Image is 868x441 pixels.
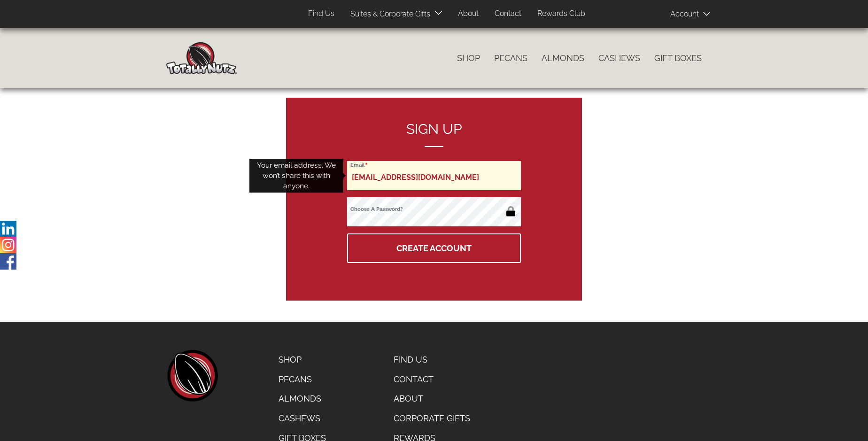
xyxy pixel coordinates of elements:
a: Almonds [271,389,333,409]
a: Corporate Gifts [387,409,479,428]
a: Gift Boxes [647,48,709,68]
a: Find Us [301,5,341,23]
a: Rewards Club [530,5,592,23]
a: Almonds [535,48,591,68]
h2: Sign up [347,121,521,147]
a: Shop [450,48,487,68]
button: Create Account [347,233,521,263]
a: home [166,350,218,402]
input: Email [347,161,521,190]
img: Home [166,42,237,74]
a: Pecans [487,48,535,68]
a: Contact [488,5,528,23]
a: Find Us [387,350,479,370]
a: Contact [387,370,479,389]
a: Pecans [271,370,333,389]
a: Cashews [591,48,647,68]
span: Products [185,7,216,21]
div: Your email address. We won’t share this with anyone. [249,159,343,193]
a: Cashews [271,409,333,428]
a: Suites & Corporate Gifts [343,5,433,23]
a: About [387,389,479,409]
a: Shop [271,350,333,370]
a: About [451,5,486,23]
